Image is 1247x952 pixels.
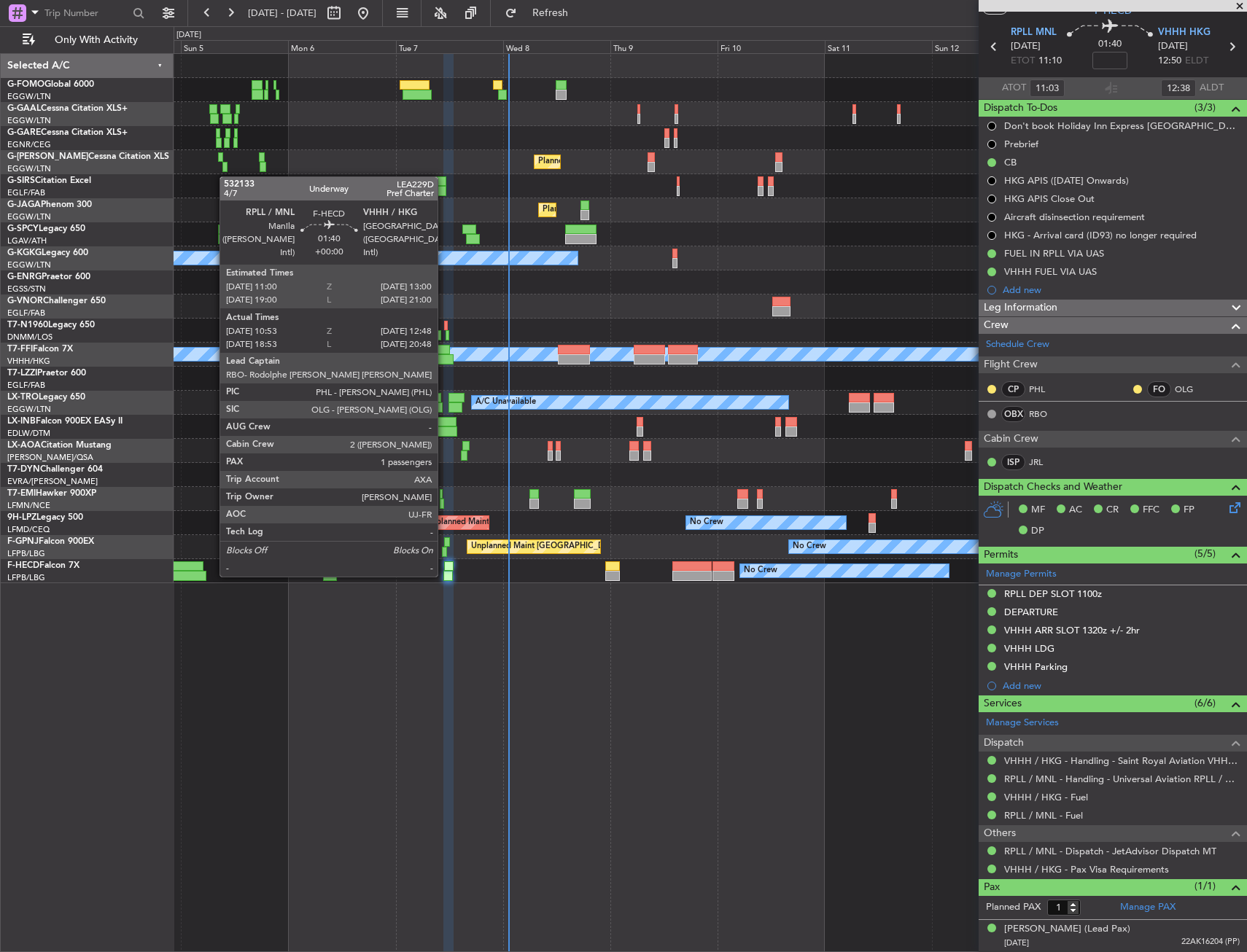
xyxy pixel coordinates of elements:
[1011,26,1057,40] span: RPLL MNL
[984,356,1038,373] span: Flight Crew
[744,560,777,582] div: No Crew
[7,80,44,89] span: G-FOMO
[986,900,1041,915] label: Planned PAX
[7,369,37,378] span: T7-LZZI
[1003,679,1240,692] div: Add new
[288,40,395,53] div: Mon 6
[7,297,43,305] span: G-VNOR
[1029,383,1062,396] a: PHL
[1004,588,1102,600] div: RPLL DEP SLOT 1100z
[7,465,40,474] span: T7-DYN
[1106,503,1119,518] span: CR
[7,321,95,329] a: T7-N1960Legacy 650
[1120,900,1176,915] a: Manage PAX
[1004,791,1088,803] a: VHHH / HKG - Fuel
[7,524,50,535] a: LFMD/CEQ
[1004,174,1129,187] div: HKG APIS ([DATE] Onwards)
[984,735,1024,752] span: Dispatch
[7,249,88,257] a: G-KGKGLegacy 600
[1004,624,1140,636] div: VHHH ARR SLOT 1320z +/- 2hr
[1030,79,1065,97] input: --:--
[1004,773,1240,785] a: RPLL / MNL - Handling - Universal Aviation RPLL / MNL
[1004,642,1054,655] div: VHHH LDG
[7,548,45,559] a: LFPB/LBG
[984,300,1057,316] span: Leg Information
[7,91,51,102] a: EGGW/LTN
[7,80,94,89] a: G-FOMOGlobal 6000
[1158,26,1211,40] span: VHHH HKG
[7,152,169,161] a: G-[PERSON_NAME]Cessna Citation XLS
[7,297,106,305] a: G-VNORChallenger 650
[7,211,51,222] a: EGGW/LTN
[7,441,41,450] span: LX-AOA
[1069,503,1082,518] span: AC
[7,332,53,343] a: DNMM/LOS
[176,29,201,42] div: [DATE]
[1194,100,1216,115] span: (3/3)
[7,128,128,137] a: G-GARECessna Citation XLS+
[7,356,50,367] a: VHHH/HKG
[181,40,288,53] div: Sun 5
[1004,138,1038,150] div: Prebrief
[7,225,85,233] a: G-SPCYLegacy 650
[7,441,112,450] a: LX-AOACitation Mustang
[1004,660,1068,673] div: VHHH Parking
[471,536,711,558] div: Unplanned Maint [GEOGRAPHIC_DATA] ([GEOGRAPHIC_DATA])
[543,199,772,221] div: Planned Maint [GEOGRAPHIC_DATA] ([GEOGRAPHIC_DATA])
[984,695,1022,712] span: Services
[7,417,36,426] span: LX-INB
[7,128,41,137] span: G-GARE
[44,2,128,24] input: Trip Number
[7,176,91,185] a: G-SIRSCitation Excel
[426,512,599,534] div: Unplanned Maint Nice ([GEOGRAPHIC_DATA])
[7,104,41,113] span: G-GAAL
[986,567,1057,582] a: Manage Permits
[1031,524,1044,539] span: DP
[7,345,73,354] a: T7-FFIFalcon 7X
[498,1,586,25] button: Refresh
[520,8,581,18] span: Refresh
[1194,878,1216,894] span: (1/1)
[1004,809,1083,822] a: RPLL / MNL - Fuel
[1004,937,1029,948] span: [DATE]
[503,40,610,53] div: Wed 8
[7,465,103,474] a: T7-DYNChallenger 604
[38,35,154,45] span: Only With Activity
[7,476,98,487] a: EVRA/[PERSON_NAME]
[475,391,536,413] div: A/C Unavailable
[7,235,47,246] a: LGAV/ATH
[984,547,1018,563] span: Permits
[396,40,503,53] div: Tue 7
[984,317,1009,334] span: Crew
[1004,247,1104,260] div: FUEL IN RPLL VIA UAS
[1029,456,1062,469] a: JRL
[7,393,85,402] a: LX-TROLegacy 650
[1002,81,1026,95] span: ATOT
[984,879,1000,896] span: Pax
[7,561,39,570] span: F-HECD
[7,500,50,511] a: LFMN/NCE
[7,321,48,329] span: T7-N1960
[1175,383,1208,396] a: OLG
[1004,156,1017,168] div: CB
[1001,406,1025,422] div: OBX
[984,479,1122,496] span: Dispatch Checks and Weather
[248,7,316,20] span: [DATE] - [DATE]
[7,380,45,391] a: EGLF/FAB
[1038,54,1062,69] span: 11:10
[7,249,42,257] span: G-KGKG
[7,572,45,583] a: LFPB/LBG
[7,104,128,113] a: G-GAALCessna Citation XLS+
[1185,54,1208,69] span: ELDT
[7,369,86,378] a: T7-LZZIPraetor 600
[1004,863,1169,875] a: VHHH / HKG - Pax Visa Requirements
[7,489,96,498] a: T7-EMIHawker 900XP
[984,825,1016,842] span: Others
[7,561,79,570] a: F-HECDFalcon 7X
[7,537,39,546] span: F-GPNJ
[7,200,92,209] a: G-JAGAPhenom 300
[1194,546,1216,561] span: (5/5)
[7,345,33,354] span: T7-FFI
[7,393,39,402] span: LX-TRO
[1004,229,1197,241] div: HKG - Arrival card (ID93) no longer required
